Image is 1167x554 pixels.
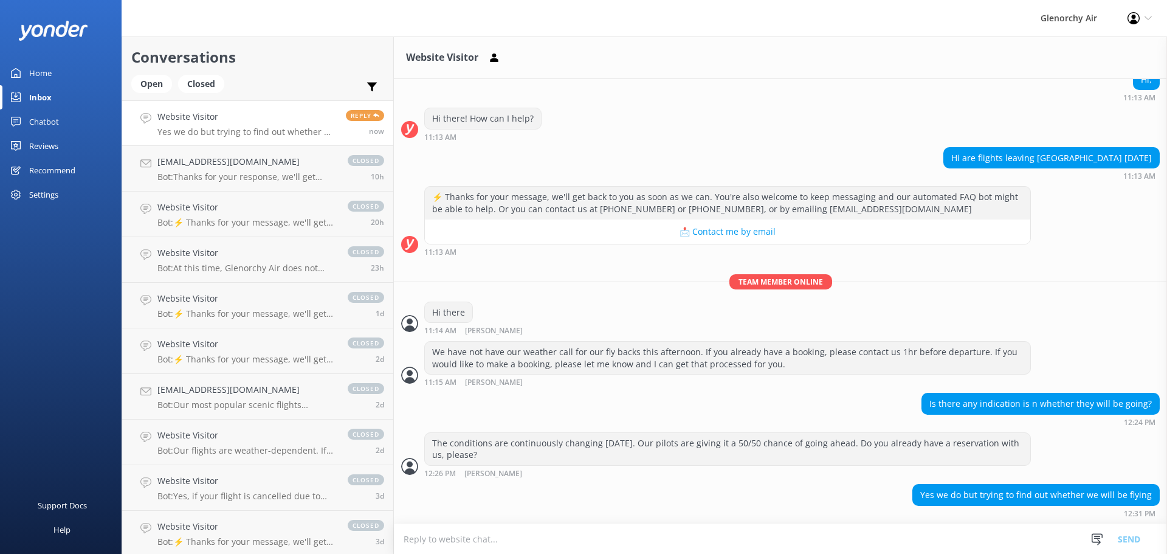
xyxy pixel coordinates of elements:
[157,383,336,396] h4: [EMAIL_ADDRESS][DOMAIN_NAME]
[348,155,384,166] span: closed
[465,379,523,387] span: [PERSON_NAME]
[29,61,52,85] div: Home
[157,126,337,137] p: Yes we do but trying to find out whether we will be flying
[29,182,58,207] div: Settings
[157,201,336,214] h4: Website Visitor
[424,469,1031,478] div: Oct 05 2025 12:26pm (UTC +13:00) Pacific/Auckland
[348,338,384,348] span: closed
[348,474,384,485] span: closed
[157,520,336,533] h4: Website Visitor
[29,158,75,182] div: Recommend
[424,249,456,256] strong: 11:13 AM
[376,400,384,410] span: Oct 03 2025 01:02am (UTC +13:00) Pacific/Auckland
[376,491,384,501] span: Oct 02 2025 11:20am (UTC +13:00) Pacific/Auckland
[122,283,393,328] a: Website VisitorBot:⚡ Thanks for your message, we'll get back to you as soon as we can. You're als...
[157,263,336,274] p: Bot: At this time, Glenorchy Air does not offer one-way flights to [PERSON_NAME][GEOGRAPHIC_DATA]...
[29,109,59,134] div: Chatbot
[157,491,336,502] p: Bot: Yes, if your flight is cancelled due to adverse weather conditions and cannot be rescheduled...
[424,248,1031,256] div: Oct 05 2025 11:13am (UTC +13:00) Pacific/Auckland
[944,148,1159,168] div: Hi are flights leaving [GEOGRAPHIC_DATA] [DATE]
[369,126,384,136] span: Oct 05 2025 12:31pm (UTC +13:00) Pacific/Auckland
[157,292,336,305] h4: Website Visitor
[38,493,87,518] div: Support Docs
[424,326,562,335] div: Oct 05 2025 11:14am (UTC +13:00) Pacific/Auckland
[157,217,336,228] p: Bot: ⚡ Thanks for your message, we'll get back to you as soon as we can. You're also welcome to k...
[424,379,456,387] strong: 11:15 AM
[425,108,541,129] div: Hi there! How can I help?
[1123,94,1155,102] strong: 11:13 AM
[122,420,393,465] a: Website VisitorBot:Our flights are weather-dependent. If we cannot fly due to adverse weather con...
[53,518,71,542] div: Help
[157,338,336,351] h4: Website Visitor
[178,75,224,93] div: Closed
[157,474,336,488] h4: Website Visitor
[424,327,456,335] strong: 11:14 AM
[425,302,472,323] div: Hi there
[406,50,478,66] h3: Website Visitor
[157,354,336,365] p: Bot: ⚡ Thanks for your message, we'll get back to you as soon as we can. You're also welcome to k...
[1123,93,1160,102] div: Oct 05 2025 11:13am (UTC +13:00) Pacific/Auckland
[376,354,384,364] span: Oct 03 2025 05:49am (UTC +13:00) Pacific/Auckland
[376,536,384,547] span: Oct 02 2025 11:10am (UTC +13:00) Pacific/Auckland
[348,383,384,394] span: closed
[122,374,393,420] a: [EMAIL_ADDRESS][DOMAIN_NAME]Bot:Our most popular scenic flights include: - Milford Sound Fly | Cr...
[425,342,1030,374] div: We have not have our weather call for our fly backs this afternoon. If you already have a booking...
[425,187,1030,219] div: ⚡ Thanks for your message, we'll get back to you as soon as we can. You're also welcome to keep m...
[348,246,384,257] span: closed
[157,536,336,547] p: Bot: ⚡ Thanks for your message, we'll get back to you as soon as we can. You're also welcome to k...
[131,46,384,69] h2: Conversations
[157,155,336,168] h4: [EMAIL_ADDRESS][DOMAIN_NAME]
[424,378,1031,387] div: Oct 05 2025 11:15am (UTC +13:00) Pacific/Auckland
[424,134,456,141] strong: 11:13 AM
[376,445,384,455] span: Oct 02 2025 02:27pm (UTC +13:00) Pacific/Auckland
[425,433,1030,465] div: The conditions are continuously changing [DATE]. Our pilots are giving it a 50/50 chance of going...
[157,110,337,123] h4: Website Visitor
[1124,419,1155,426] strong: 12:24 PM
[131,77,178,90] a: Open
[425,220,1030,244] button: 📩 Contact me by email
[464,470,522,478] span: [PERSON_NAME]
[921,418,1160,426] div: Oct 05 2025 12:24pm (UTC +13:00) Pacific/Auckland
[18,21,88,41] img: yonder-white-logo.png
[348,292,384,303] span: closed
[157,308,336,319] p: Bot: ⚡ Thanks for your message, we'll get back to you as soon as we can. You're also welcome to k...
[913,485,1159,505] div: Yes we do but trying to find out whether we will be flying
[376,308,384,319] span: Oct 04 2025 09:20am (UTC +13:00) Pacific/Auckland
[922,393,1159,414] div: Is there any indication is n whether they will be going?
[157,246,336,260] h4: Website Visitor
[29,134,58,158] div: Reviews
[131,75,172,93] div: Open
[122,465,393,511] a: Website VisitorBot:Yes, if your flight is cancelled due to adverse weather conditions and cannot ...
[1134,69,1159,90] div: Hi,
[729,274,832,289] span: Team member online
[348,520,384,531] span: closed
[122,328,393,374] a: Website VisitorBot:⚡ Thanks for your message, we'll get back to you as soon as we can. You're als...
[122,237,393,283] a: Website VisitorBot:At this time, Glenorchy Air does not offer one-way flights to [PERSON_NAME][GE...
[122,100,393,146] a: Website VisitorYes we do but trying to find out whether we will be flyingReplynow
[371,171,384,182] span: Oct 05 2025 01:58am (UTC +13:00) Pacific/Auckland
[912,509,1160,518] div: Oct 05 2025 12:31pm (UTC +13:00) Pacific/Auckland
[122,146,393,192] a: [EMAIL_ADDRESS][DOMAIN_NAME]Bot:Thanks for your response, we'll get back to you as soon as we can...
[122,192,393,237] a: Website VisitorBot:⚡ Thanks for your message, we'll get back to you as soon as we can. You're als...
[943,171,1160,180] div: Oct 05 2025 11:13am (UTC +13:00) Pacific/Auckland
[465,327,523,335] span: [PERSON_NAME]
[157,429,336,442] h4: Website Visitor
[371,263,384,273] span: Oct 04 2025 01:23pm (UTC +13:00) Pacific/Auckland
[157,171,336,182] p: Bot: Thanks for your response, we'll get back to you as soon as we can during opening hours.
[371,217,384,227] span: Oct 04 2025 04:19pm (UTC +13:00) Pacific/Auckland
[424,470,456,478] strong: 12:26 PM
[348,429,384,440] span: closed
[346,110,384,121] span: Reply
[157,400,336,410] p: Bot: Our most popular scenic flights include: - Milford Sound Fly | Cruise | Fly - Our most popul...
[424,133,542,141] div: Oct 05 2025 11:13am (UTC +13:00) Pacific/Auckland
[178,77,230,90] a: Closed
[348,201,384,212] span: closed
[29,85,52,109] div: Inbox
[1124,510,1155,518] strong: 12:31 PM
[157,445,336,456] p: Bot: Our flights are weather-dependent. If we cannot fly due to adverse weather conditions, we wi...
[1123,173,1155,180] strong: 11:13 AM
